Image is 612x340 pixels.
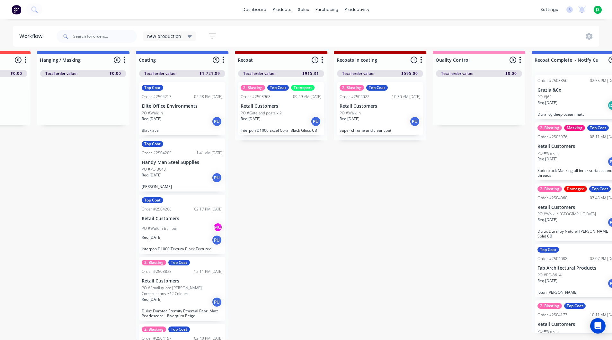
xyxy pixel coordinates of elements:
p: Super chrome and clear coat [340,128,421,133]
p: Dulux Duratec Eternity Ethereal Pearl Matt Pearlescent | Rivergum Beige [142,309,223,318]
span: $0.00 [110,71,121,76]
div: Order #2503856 [537,78,567,84]
div: products [270,5,295,14]
p: Retail Customers [142,278,223,284]
p: PO #Walk in [537,150,559,156]
div: 12:11 PM [DATE] [194,269,223,274]
div: Top Coat [564,303,586,309]
div: PU [212,297,222,307]
div: 2. Blasting [142,260,166,265]
p: PO #J65 [537,94,552,100]
div: Top Coat [168,327,190,332]
div: Workflow [19,32,46,40]
span: Total order value: [243,71,275,76]
div: Top CoatOrder #250420511:41 AM [DATE]Handy Man Steel SuppliesPO #PO-3048Req.[DATE]PU[PERSON_NAME] [139,139,225,192]
div: 09:49 AM [DATE] [293,94,322,100]
div: 02:17 PM [DATE] [194,206,223,212]
div: Order #2504205 [142,150,172,156]
p: Elite Office Environments [142,103,223,109]
div: 2. Blasting [537,125,562,131]
div: PU [311,116,321,127]
p: PO #Walk in Bull bar [142,226,177,231]
div: Order #2504060 [537,195,567,201]
p: Black ace [142,128,223,133]
div: Order #2504173 [537,312,567,318]
span: Total order value: [342,71,374,76]
span: $0.00 [505,71,517,76]
p: PO #Walk in [537,328,559,334]
input: Search for orders... [73,30,137,43]
span: $1,721.89 [200,71,220,76]
p: PO #Walk in [142,110,163,116]
p: PO #PO-3048 [142,166,166,172]
p: PO #Email quote [PERSON_NAME] Constructions **2 Colours [142,285,223,297]
div: Top CoatOrder #250421302:48 PM [DATE]Elite Office EnvironmentsPO #Walk inReq.[DATE]PUBlack ace [139,82,225,135]
div: 2. BlastingTop CoatOrder #250402210:30 AM [DATE]Retail CustomersPO #Walk inReq.[DATE]PUSuper chro... [337,82,423,135]
div: 02:48 PM [DATE] [194,94,223,100]
div: settings [537,5,561,14]
div: 2. BlastingTop CoatOrder #250383312:11 PM [DATE]Retail CustomersPO #Email quote [PERSON_NAME] Con... [139,257,225,321]
div: Top Coat [587,125,609,131]
div: Open Intercom Messenger [590,318,606,334]
p: PO #PO-8614 [537,272,562,278]
div: PU [410,116,420,127]
p: Req. [DATE] [142,172,162,178]
p: Interpon D1000 Textura Black Textured [142,246,223,251]
div: Transport [291,85,315,91]
div: Damaged [564,186,587,192]
p: PO #Walk in [340,110,361,116]
div: 2. Blasting [537,186,562,192]
p: PO #Walk in [GEOGRAPHIC_DATA] [537,211,596,217]
div: 2. Blasting [537,303,562,309]
div: productivity [341,5,373,14]
div: PU [212,116,222,127]
p: Req. [DATE] [537,156,557,162]
p: Req. [DATE] [142,297,162,302]
p: Req. [DATE] [241,116,261,122]
span: new production [147,33,181,40]
span: $915.31 [302,71,319,76]
span: Total order value: [144,71,176,76]
span: JS [596,7,599,13]
p: Req. [DATE] [537,217,557,223]
div: Top Coat [168,260,190,265]
div: Top Coat [142,141,163,147]
div: Order #2503833 [142,269,172,274]
div: sales [295,5,312,14]
span: $0.00 [11,71,22,76]
a: dashboard [239,5,270,14]
div: 2. Blasting [241,85,265,91]
div: Top Coat [366,85,388,91]
div: Order #2504213 [142,94,172,100]
p: Interpon D1000 Excel Coral Black Gloss CB [241,128,322,133]
p: Req. [DATE] [537,278,557,284]
p: [PERSON_NAME] [142,184,223,189]
p: Req. [DATE] [142,116,162,122]
div: 2. Blasting [340,85,364,91]
div: Top Coat [267,85,289,91]
p: Retail Customers [340,103,421,109]
div: Top Coat [142,85,163,91]
p: Retail Customers [142,216,223,221]
div: PU [212,173,222,183]
span: Total order value: [45,71,77,76]
p: Req. [DATE] [340,116,359,122]
p: Req. [DATE] [537,100,557,106]
div: 2. BlastingTop CoatTransportOrder #250396809:49 AM [DATE]Retail CustomersPO #Gate and posts x 2Re... [238,82,324,135]
img: Factory [12,5,21,14]
div: Top Coat [537,247,559,253]
div: Top Coat [589,186,611,192]
div: Order #2504022 [340,94,369,100]
div: Masking [564,125,585,131]
span: Total order value: [441,71,473,76]
div: 10:30 AM [DATE] [392,94,421,100]
div: Top Coat [142,197,163,203]
div: 11:41 AM [DATE] [194,150,223,156]
p: Retail Customers [241,103,322,109]
div: Order #2504088 [537,256,567,262]
p: Handy Man Steel Supplies [142,160,223,165]
div: Order #2503976 [537,134,567,140]
div: Top CoatOrder #250420802:17 PM [DATE]Retail CustomersPO #Walk in Bull barMGReq.[DATE]PUInterpon D... [139,195,225,254]
div: purchasing [312,5,341,14]
div: Order #2503968 [241,94,271,100]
